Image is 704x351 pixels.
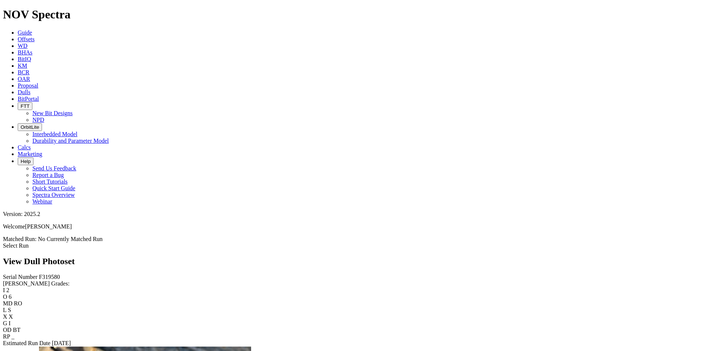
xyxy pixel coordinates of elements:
[11,333,14,340] span: _
[3,242,29,249] a: Select Run
[21,103,29,109] span: FTT
[3,294,7,300] label: O
[18,157,34,165] button: Help
[13,327,20,333] span: BT
[18,43,28,49] a: WD
[18,102,32,110] button: FTT
[8,307,11,313] span: S
[18,29,32,36] a: Guide
[21,159,31,164] span: Help
[18,49,32,56] a: BHAs
[32,117,44,123] a: NPD
[3,274,38,280] label: Serial Number
[14,300,22,306] span: RO
[32,110,73,116] a: New Bit Designs
[3,327,11,333] label: OD
[18,69,29,75] a: BCR
[3,8,701,21] h1: NOV Spectra
[3,287,5,293] label: I
[3,223,701,230] p: Welcome
[3,320,7,326] label: G
[32,185,75,191] a: Quick Start Guide
[32,138,109,144] a: Durability and Parameter Model
[9,313,13,320] span: X
[32,192,75,198] a: Spectra Overview
[32,178,68,185] a: Short Tutorials
[18,89,31,95] a: Dulls
[21,124,39,130] span: OrbitLite
[9,294,12,300] span: 6
[18,56,31,62] a: BitIQ
[32,165,76,171] a: Send Us Feedback
[32,131,77,137] a: Interbedded Model
[18,76,30,82] a: OAR
[18,36,35,42] a: Offsets
[18,63,27,69] a: KM
[3,333,10,340] label: RP
[3,280,701,287] div: [PERSON_NAME] Grades:
[3,307,6,313] label: L
[18,96,39,102] a: BitPortal
[32,172,64,178] a: Report a Bug
[32,198,52,205] a: Webinar
[25,223,72,230] span: [PERSON_NAME]
[3,300,13,306] label: MD
[3,256,701,266] h2: View Dull Photoset
[18,82,38,89] a: Proposal
[18,123,42,131] button: OrbitLite
[9,320,11,326] span: I
[3,313,7,320] label: X
[3,211,701,217] div: Version: 2025.2
[38,236,103,242] span: No Currently Matched Run
[18,151,42,157] a: Marketing
[18,144,31,150] a: Calcs
[39,274,60,280] span: F319580
[52,340,71,346] span: [DATE]
[3,236,36,242] span: Matched Run:
[3,340,50,346] label: Estimated Run Date
[6,287,9,293] span: 2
